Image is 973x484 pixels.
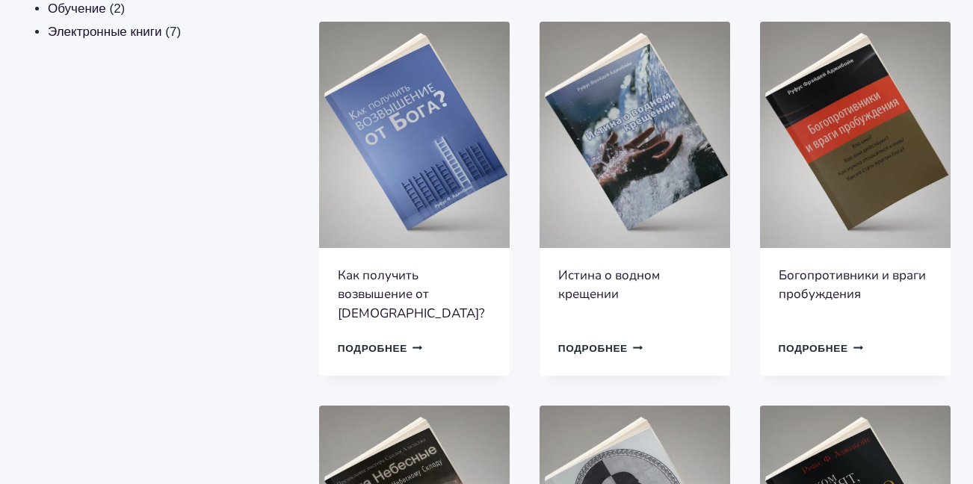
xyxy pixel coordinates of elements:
img: Богопротивники и враги пробуждения - Руфус Ф. Аджибойе [760,22,951,248]
span: 2 [114,1,120,16]
a: Обучение [48,1,106,16]
a: Выберите опции для “Истина о водном крещении” [558,338,643,359]
a: Выберите опции для “Богопротивники и враги пробуждения” [779,338,864,359]
a: Как получить возвышение от [DEMOGRAPHIC_DATA]? [338,267,485,322]
a: Выберите опции для “Как получить возвышение от Бога?” [338,338,423,359]
a: Истина о водном крещении [558,267,660,303]
a: Богопротивники и враги пробуждения [779,267,926,303]
span: 7 [170,25,176,39]
a: Электронные книги [48,25,162,39]
img: Истина о водном крещении - Руфус Ф. Аджибойе [540,22,730,248]
img: Как получить возвышение от Бога? - Rufuss F. Adžiboije [319,22,510,248]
